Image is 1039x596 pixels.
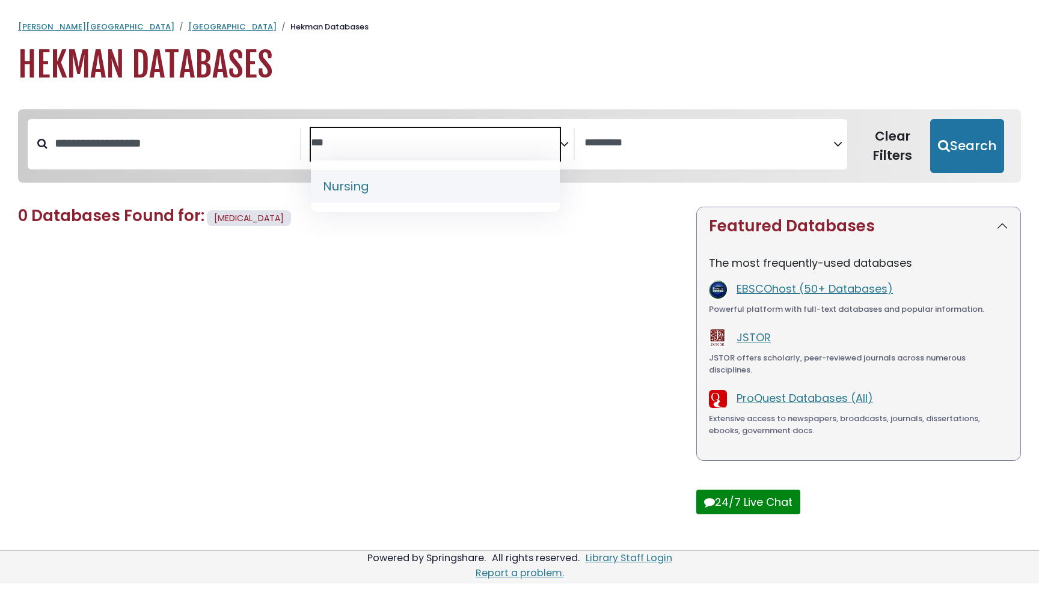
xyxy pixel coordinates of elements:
[737,330,771,345] a: JSTOR
[490,551,581,565] div: All rights reserved.
[214,212,284,224] span: [MEDICAL_DATA]
[311,170,560,202] li: Nursing
[709,303,1008,315] div: Powerful platform with full-text databases and popular information.
[709,413,1008,436] div: Extensive access to newspapers, broadcasts, journals, dissertations, ebooks, government docs.
[18,109,1021,183] nav: Search filters
[277,21,369,33] li: Hekman Databases
[48,133,300,153] input: Search database by title or keyword
[366,551,488,565] div: Powered by Springshare.
[696,490,800,514] button: 24/7 Live Chat
[18,45,1021,85] h1: Hekman Databases
[586,551,672,565] a: Library Staff Login
[188,21,277,32] a: [GEOGRAPHIC_DATA]
[311,137,560,150] textarea: Search
[476,566,564,580] a: Report a problem.
[584,137,833,150] textarea: Search
[18,21,174,32] a: [PERSON_NAME][GEOGRAPHIC_DATA]
[737,281,893,296] a: EBSCOhost (50+ Databases)
[709,255,1008,271] p: The most frequently-used databases
[697,207,1020,245] button: Featured Databases
[18,205,204,227] span: 0 Databases Found for:
[709,352,1008,376] div: JSTOR offers scholarly, peer-reviewed journals across numerous disciplines.
[737,391,873,406] a: ProQuest Databases (All)
[854,119,930,173] button: Clear Filters
[18,21,1021,33] nav: breadcrumb
[930,119,1004,173] button: Submit for Search Results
